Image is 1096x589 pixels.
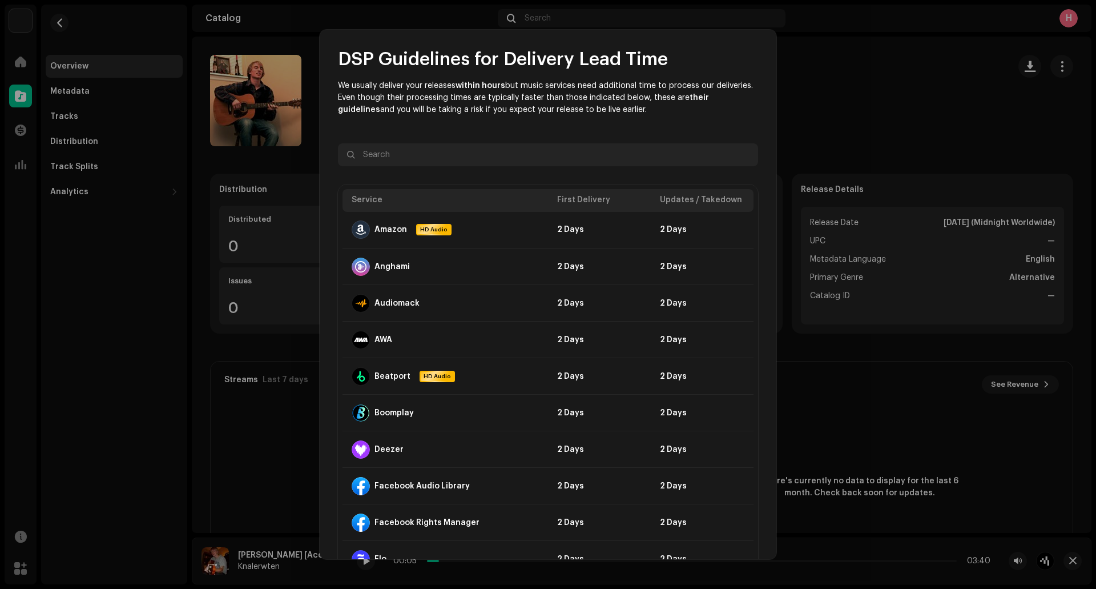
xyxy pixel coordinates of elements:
th: Updates / Takedown [651,189,753,212]
td: 2 Days [548,395,651,431]
td: 2 Days [548,431,651,468]
td: 2 Days [651,322,753,358]
span: HD Audio [421,372,454,381]
span: HD Audio [417,225,450,234]
b: within hours [456,82,505,90]
div: Boomplay [374,408,414,418]
div: AWA [374,335,392,344]
div: Beatport [374,372,410,381]
input: Search [338,143,758,166]
td: 2 Days [548,285,651,322]
td: 2 Days [651,285,753,322]
td: 2 Days [651,395,753,431]
td: 2 Days [651,504,753,541]
td: 2 Days [651,431,753,468]
td: 2 Days [548,541,651,578]
td: 2 Days [548,322,651,358]
td: 2 Days [548,504,651,541]
td: 2 Days [651,468,753,504]
div: Audiomack [374,299,420,308]
td: 2 Days [548,358,651,395]
div: Deezer [374,445,404,454]
td: 2 Days [651,358,753,395]
div: Facebook Rights Manager [374,518,479,527]
td: 2 Days [651,541,753,578]
td: 2 Days [651,212,753,249]
div: Facebook Audio Library [374,482,470,491]
td: 2 Days [548,468,651,504]
div: Anghami [374,262,410,271]
p: We usually deliver your releases but music services need additional time to process our deliverie... [338,80,758,116]
th: First Delivery [548,189,651,212]
th: Service [342,189,548,212]
div: Amazon [374,225,407,234]
div: Flo [374,555,386,564]
td: 2 Days [651,249,753,285]
h2: DSP Guidelines for Delivery Lead Time [338,48,758,71]
td: 2 Days [548,212,651,249]
td: 2 Days [548,249,651,285]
